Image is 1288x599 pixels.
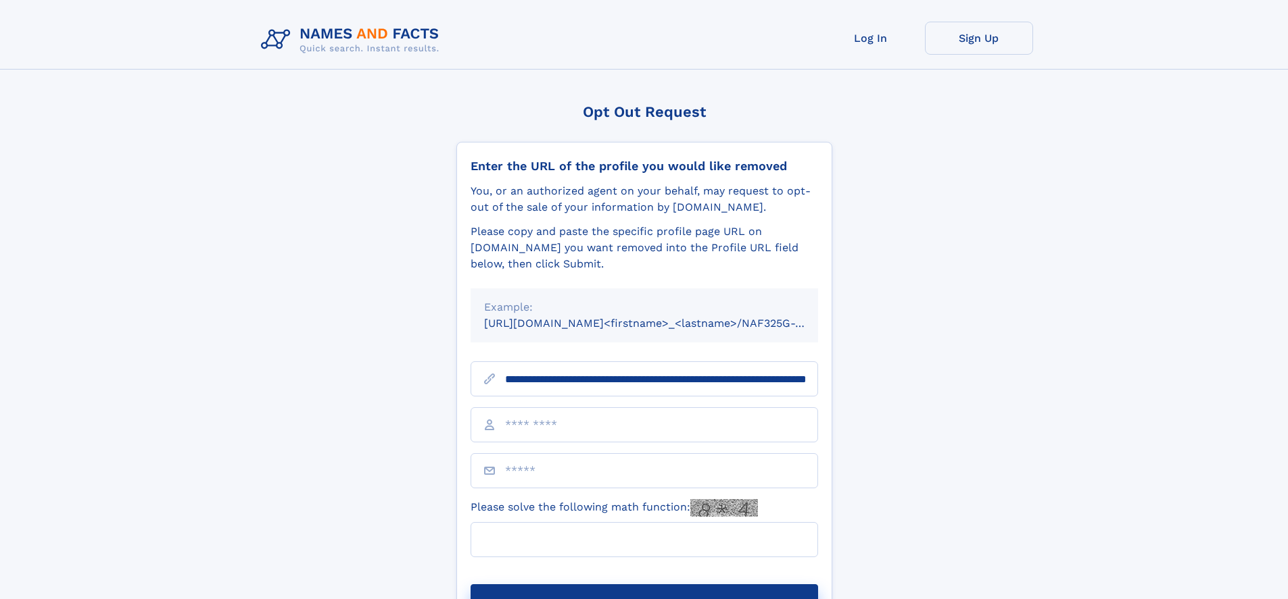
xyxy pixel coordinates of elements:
[471,183,818,215] div: You, or an authorized agent on your behalf, may request to opt-out of the sale of your informatio...
[471,499,758,517] label: Please solve the following math function:
[484,317,844,330] small: [URL][DOMAIN_NAME]<firstname>_<lastname>/NAF325G-xxxxxxxx
[817,22,925,55] a: Log In
[471,224,818,272] div: Please copy and paste the specific profile page URL on [DOMAIN_NAME] you want removed into the Pr...
[925,22,1033,55] a: Sign Up
[456,103,832,120] div: Opt Out Request
[256,22,450,58] img: Logo Names and Facts
[471,159,818,174] div: Enter the URL of the profile you would like removed
[484,299,805,315] div: Example:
